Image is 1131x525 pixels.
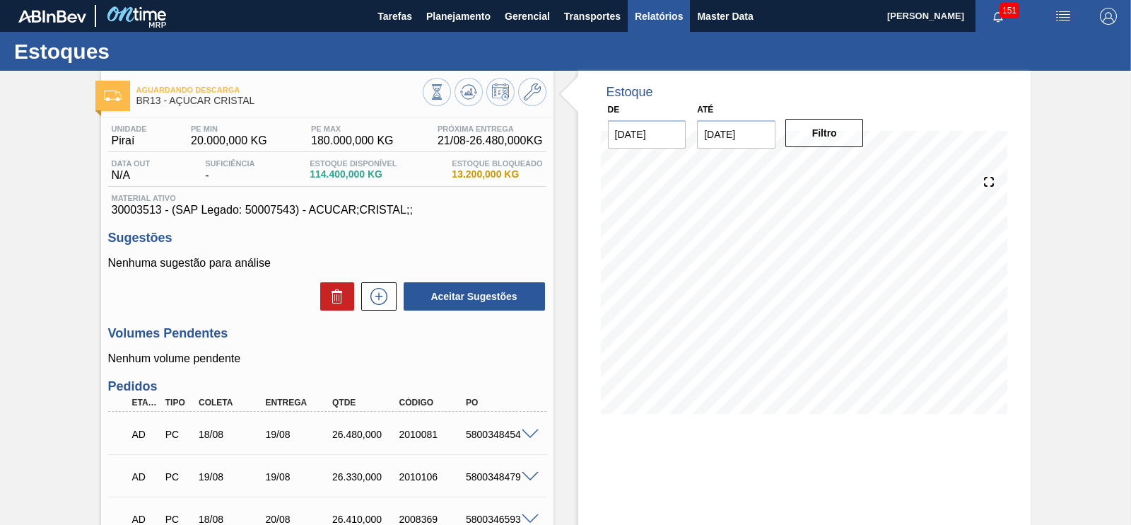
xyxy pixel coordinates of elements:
span: Data out [112,159,151,168]
div: Nova sugestão [354,282,397,311]
p: AD [132,514,159,525]
h3: Pedidos [108,379,546,394]
button: Aceitar Sugestões [404,282,545,311]
div: 2008369 [396,514,469,525]
div: 26.330,000 [329,471,402,483]
div: N/A [108,159,154,182]
span: PE MIN [191,125,267,133]
span: Transportes [564,8,621,25]
input: dd/mm/yyyy [697,120,775,149]
div: 19/08/2025 [195,471,269,483]
div: 2010081 [396,429,469,440]
img: TNhmsLtSVTkK8tSr43FrP2fwEKptu5GPRR3wAAAABJRU5ErkJggg== [18,10,86,23]
span: 114.400,000 KG [310,169,397,180]
h3: Sugestões [108,231,546,246]
div: Etapa [129,398,163,408]
label: Até [697,105,713,115]
span: Gerencial [505,8,550,25]
div: Estoque [606,85,653,100]
button: Visão Geral dos Estoques [423,78,451,106]
img: userActions [1055,8,1072,25]
div: PO [462,398,536,408]
div: 18/08/2025 [195,514,269,525]
p: AD [132,471,159,483]
div: 2010106 [396,471,469,483]
span: 20.000,000 KG [191,134,267,147]
div: 20/08/2025 [262,514,336,525]
div: Qtde [329,398,402,408]
div: 19/08/2025 [262,429,336,440]
div: 5800348454 [462,429,536,440]
span: Material ativo [112,194,543,202]
span: 30003513 - (SAP Legado: 50007543) - ACUCAR;CRISTAL;; [112,204,543,217]
p: Nenhuma sugestão para análise [108,257,546,270]
div: Tipo [162,398,196,408]
div: Aguardando Descarga [129,461,163,492]
img: Ícone [104,91,122,101]
span: Relatórios [635,8,683,25]
div: 18/08/2025 [195,429,269,440]
div: 26.480,000 [329,429,402,440]
div: Entrega [262,398,336,408]
input: dd/mm/yyyy [608,120,686,149]
div: 19/08/2025 [262,471,336,483]
span: PE MAX [311,125,394,133]
div: 26.410,000 [329,514,402,525]
span: Piraí [112,134,147,147]
button: Filtro [785,119,864,147]
div: - [201,159,258,182]
span: Próxima Entrega [438,125,543,133]
span: BR13 - AÇÚCAR CRISTAL [136,96,423,106]
span: Aguardando Descarga [136,86,423,94]
div: Aceitar Sugestões [397,281,546,312]
div: Pedido de Compra [162,471,196,483]
div: Coleta [195,398,269,408]
span: 13.200,000 KG [452,169,542,180]
div: 5800346593 [462,514,536,525]
div: Excluir Sugestões [313,282,354,311]
button: Ir ao Master Data / Geral [518,78,546,106]
span: 151 [1000,3,1019,18]
span: Estoque Disponível [310,159,397,168]
button: Notificações [975,6,1021,26]
span: Estoque Bloqueado [452,159,542,168]
img: Logout [1100,8,1117,25]
label: De [608,105,620,115]
span: Tarefas [377,8,412,25]
p: Nenhum volume pendente [108,352,546,365]
button: Programar Estoque [486,78,515,106]
h3: Volumes Pendentes [108,326,546,341]
span: 180.000,000 KG [311,134,394,147]
p: AD [132,429,159,440]
span: Planejamento [426,8,491,25]
div: Pedido de Compra [162,514,196,525]
span: 21/08 - 26.480,000 KG [438,134,543,147]
div: Pedido de Compra [162,429,196,440]
span: Suficiência [205,159,254,168]
div: 5800348479 [462,471,536,483]
div: Código [396,398,469,408]
h1: Estoques [14,43,265,59]
span: Unidade [112,125,147,133]
div: Aguardando Descarga [129,419,163,450]
span: Master Data [697,8,753,25]
button: Atualizar Gráfico [455,78,483,106]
